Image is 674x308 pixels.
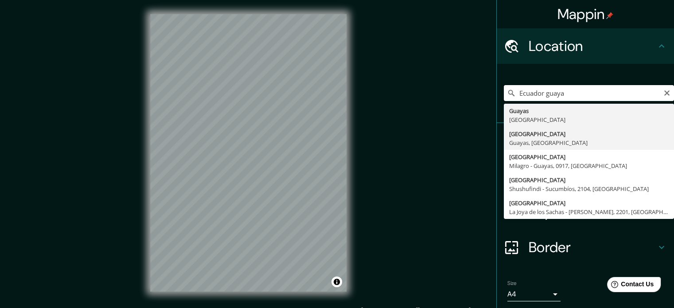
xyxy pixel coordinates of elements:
[509,161,669,170] div: Milagro - Guayas, 0917, [GEOGRAPHIC_DATA]
[497,123,674,159] div: Pins
[509,138,669,147] div: Guayas, [GEOGRAPHIC_DATA]
[331,277,342,287] button: Toggle attribution
[529,37,656,55] h4: Location
[509,152,669,161] div: [GEOGRAPHIC_DATA]
[497,28,674,64] div: Location
[529,238,656,256] h4: Border
[557,5,614,23] h4: Mappin
[509,199,669,207] div: [GEOGRAPHIC_DATA]
[497,159,674,194] div: Style
[595,273,664,298] iframe: Help widget launcher
[504,85,674,101] input: Pick your city or area
[509,106,669,115] div: Guayas
[509,184,669,193] div: Shushufindi - Sucumbíos, 2104, [GEOGRAPHIC_DATA]
[497,194,674,230] div: Layout
[507,280,517,287] label: Size
[606,12,613,19] img: pin-icon.png
[509,207,669,216] div: La Joya de los Sachas - [PERSON_NAME], 2201, [GEOGRAPHIC_DATA]
[509,115,669,124] div: [GEOGRAPHIC_DATA]
[150,14,347,292] canvas: Map
[497,230,674,265] div: Border
[507,287,561,301] div: A4
[529,203,656,221] h4: Layout
[509,175,669,184] div: [GEOGRAPHIC_DATA]
[663,88,670,97] button: Clear
[509,129,669,138] div: [GEOGRAPHIC_DATA]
